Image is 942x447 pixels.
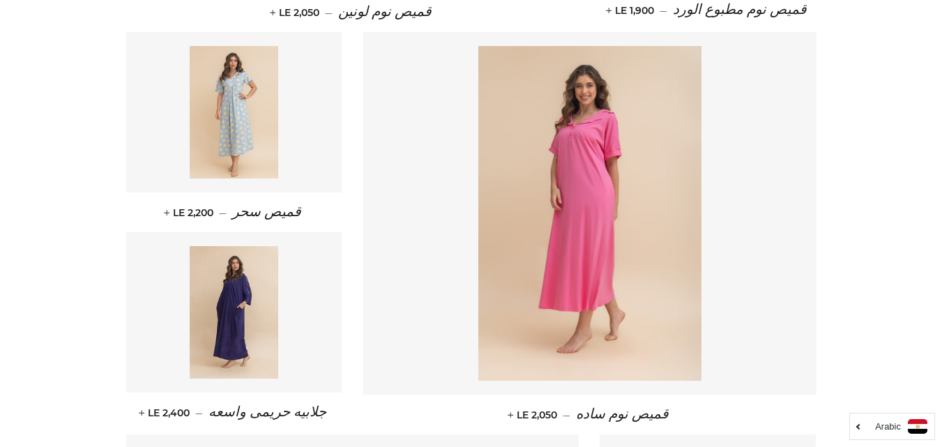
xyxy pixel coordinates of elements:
[338,4,432,20] span: قميص نوم لونين
[126,192,342,232] a: قميص سحر — LE 2,200
[167,206,213,219] span: LE 2,200
[219,206,227,219] span: —
[142,407,190,419] span: LE 2,400
[673,2,807,17] span: قميص نوم مطبوع الورد
[857,419,927,434] a: Arabic
[325,6,333,19] span: —
[273,6,319,19] span: LE 2,050
[195,407,203,419] span: —
[609,4,654,17] span: LE 1,900
[208,404,326,420] span: جلابيه حريمى واسعه
[660,4,667,17] span: —
[126,393,342,432] a: جلابيه حريمى واسعه — LE 2,400
[363,395,816,434] a: قميص نوم ساده — LE 2,050
[563,409,570,421] span: —
[510,409,557,421] span: LE 2,050
[576,407,669,422] span: قميص نوم ساده
[232,204,301,220] span: قميص سحر
[875,422,901,431] i: Arabic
